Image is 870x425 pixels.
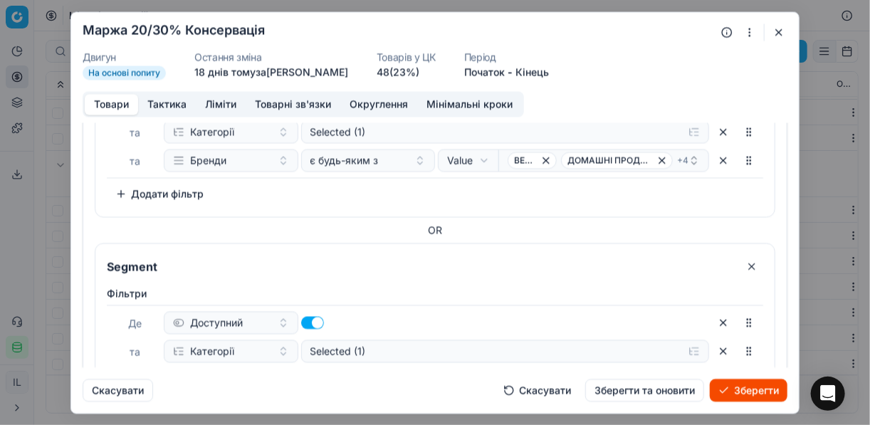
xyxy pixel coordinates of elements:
[417,94,522,115] button: Мінімальні кроки
[190,315,243,330] span: Доступний
[377,52,436,62] dt: Товарів у ЦК
[585,379,704,402] button: Зберегти та оновити
[310,153,379,167] span: є будь-яким з
[104,255,735,278] input: Сегмент
[310,125,678,139] div: Selected (1)
[190,344,234,358] span: Категорії
[95,223,775,237] div: OR
[515,65,549,79] button: Кінець
[498,149,709,172] button: ВЕРЕСДОМАШНІ ПРОДУКТИ+4
[129,317,142,329] span: Де
[190,153,226,167] span: Бренди
[138,94,196,115] button: Тактика
[495,379,580,402] button: Скасувати
[340,94,417,115] button: Округлення
[83,65,166,80] span: На основі попиту
[130,126,141,138] span: та
[246,94,340,115] button: Товарні зв'язки
[130,154,141,167] span: та
[677,154,688,166] span: + 4
[310,344,678,358] div: Selected (1)
[567,154,654,166] span: ДОМАШНІ ПРОДУКТИ
[196,94,246,115] button: Ліміти
[464,65,505,79] button: Початок
[514,154,538,166] span: ВЕРЕС
[194,65,348,78] span: 18 днів тому за [PERSON_NAME]
[301,340,710,362] button: Selected (1)
[83,52,166,62] dt: Двигун
[301,120,710,143] button: Selected (1)
[377,65,419,79] a: 48(23%)
[107,286,763,300] label: Фiльтри
[83,379,153,402] button: Скасувати
[508,65,513,79] span: -
[710,379,787,402] button: Зберегти
[85,94,138,115] button: Товари
[130,345,141,357] span: та
[194,52,348,62] dt: Остання зміна
[190,125,234,139] span: Категорії
[107,182,212,205] button: Додати фільтр
[83,23,265,36] h2: Маржа 20/30% Консервація
[464,52,549,62] dt: Період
